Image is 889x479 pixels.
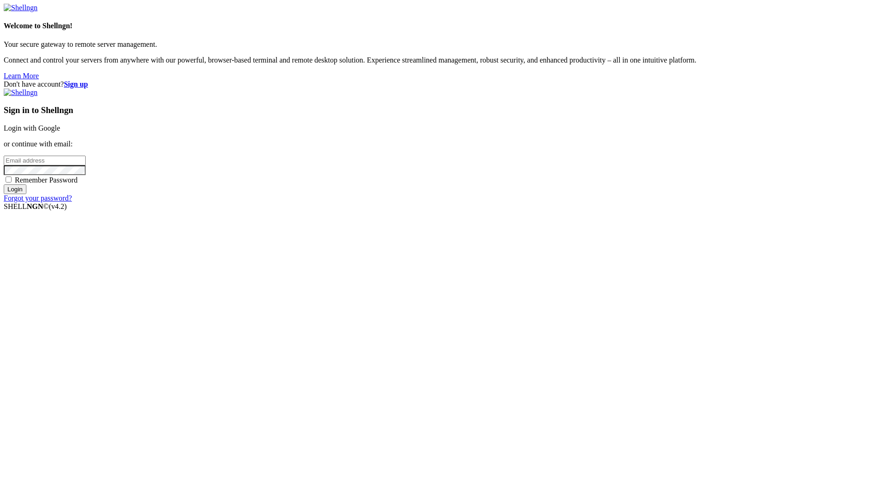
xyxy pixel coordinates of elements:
p: or continue with email: [4,140,885,148]
img: Shellngn [4,88,38,97]
input: Login [4,184,26,194]
a: Login with Google [4,124,60,132]
p: Your secure gateway to remote server management. [4,40,885,49]
span: SHELL © [4,202,67,210]
div: Don't have account? [4,80,885,88]
a: Learn More [4,72,39,80]
p: Connect and control your servers from anywhere with our powerful, browser-based terminal and remo... [4,56,885,64]
input: Remember Password [6,176,12,183]
b: NGN [27,202,44,210]
img: Shellngn [4,4,38,12]
span: Remember Password [15,176,78,184]
span: 4.2.0 [49,202,67,210]
h3: Sign in to Shellngn [4,105,885,115]
input: Email address [4,156,86,165]
a: Forgot your password? [4,194,72,202]
a: Sign up [64,80,88,88]
h4: Welcome to Shellngn! [4,22,885,30]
